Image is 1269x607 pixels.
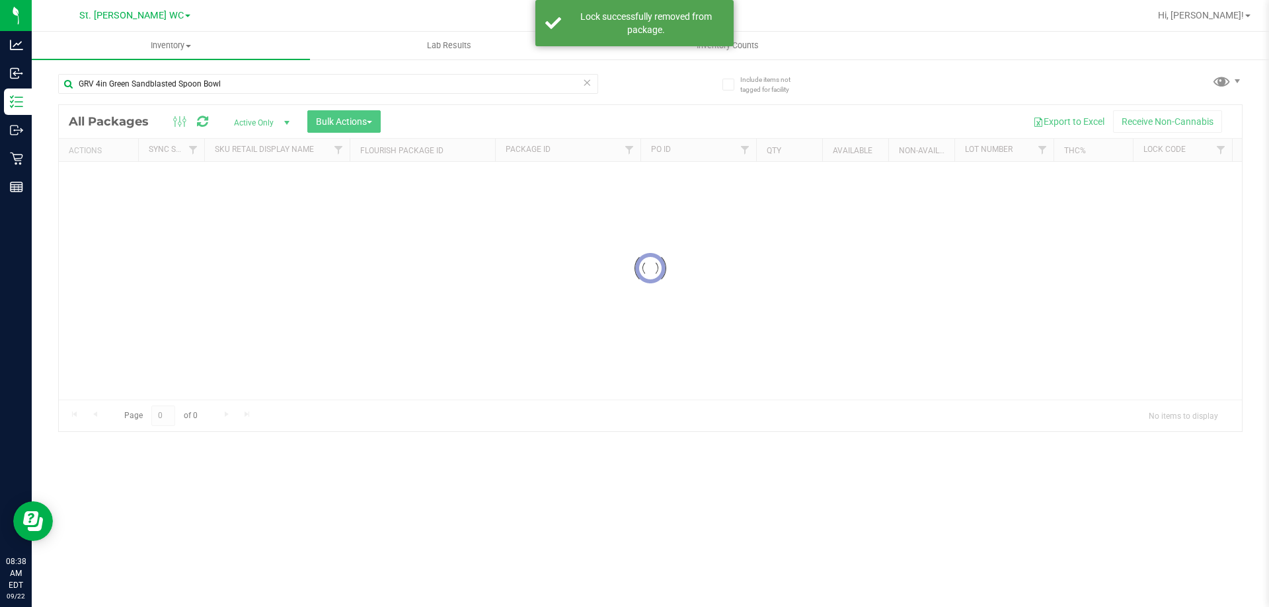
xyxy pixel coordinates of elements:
[79,10,184,21] span: St. [PERSON_NAME] WC
[32,32,310,59] a: Inventory
[10,67,23,80] inline-svg: Inbound
[32,40,310,52] span: Inventory
[582,74,592,91] span: Clear
[13,501,53,541] iframe: Resource center
[740,75,806,94] span: Include items not tagged for facility
[310,32,588,59] a: Lab Results
[58,74,598,94] input: Search Package ID, Item Name, SKU, Lot or Part Number...
[6,591,26,601] p: 09/22
[10,180,23,194] inline-svg: Reports
[1158,10,1244,20] span: Hi, [PERSON_NAME]!
[409,40,489,52] span: Lab Results
[10,124,23,137] inline-svg: Outbound
[568,10,724,36] div: Lock successfully removed from package.
[10,152,23,165] inline-svg: Retail
[6,555,26,591] p: 08:38 AM EDT
[10,95,23,108] inline-svg: Inventory
[10,38,23,52] inline-svg: Analytics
